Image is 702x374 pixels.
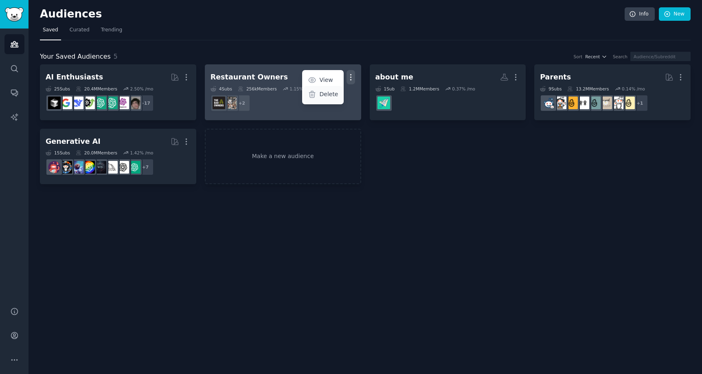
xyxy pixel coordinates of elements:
img: ChatGPT [128,161,140,174]
p: View [319,76,333,84]
a: Generative AI15Subs20.0MMembers1.42% /mo+7ChatGPTOpenAImidjourneyweirddalleGPT3StableDiffusionaiA... [40,129,196,185]
img: NewParents [565,97,578,109]
a: Trending [98,24,125,40]
img: resumes [377,97,390,109]
img: cursor [48,97,61,109]
div: + 1 [631,95,648,112]
img: weirddalle [94,161,106,174]
div: 2.50 % /mo [130,86,153,92]
div: 0.37 % /mo [452,86,475,92]
a: View [304,72,342,89]
img: AItoolsCatalog [82,97,95,109]
div: AI Enthusiasts [46,72,103,82]
img: StableDiffusion [71,161,83,174]
div: Search [613,54,627,59]
img: restaurantowners [224,97,237,109]
div: 25 Sub s [46,86,70,92]
div: 1.15 % /mo [290,86,313,92]
div: 9 Sub s [540,86,562,92]
div: about me [375,72,413,82]
div: Parents [540,72,571,82]
img: beyondthebump [599,97,612,109]
img: midjourney [105,161,118,174]
span: Your Saved Audiences [40,52,111,62]
a: AI Enthusiasts25Subs20.4MMembers2.50% /mo+17ArtificalIntelligenceOpenAIDevchatgpt_prompts_chatgpt... [40,64,196,120]
img: OpenAIDev [116,97,129,109]
button: Recent [585,54,607,59]
span: Trending [101,26,122,34]
h2: Audiences [40,8,625,21]
div: 20.4M Members [76,86,117,92]
div: Restaurant Owners [211,72,288,82]
img: GummySearch logo [5,7,24,22]
div: 0.14 % /mo [622,86,645,92]
div: + 17 [137,95,154,112]
a: Parents9Subs13.2MMembers0.14% /mo+1ParentingdadditbeyondthebumpSingleParentstoddlersNewParentspar... [534,64,691,120]
img: toddlers [577,97,589,109]
img: OpenAI [116,161,129,174]
span: Recent [585,54,600,59]
div: 4 Sub s [211,86,232,92]
a: Restaurant OwnersViewDelete4Subs256kMembers1.15% /mo+2restaurantownersBarOwners [205,64,361,120]
p: Delete [319,90,338,99]
div: 15 Sub s [46,150,70,156]
div: 13.2M Members [567,86,609,92]
span: 5 [114,53,118,60]
a: New [659,7,691,21]
a: about me1Sub1.2MMembers0.37% /moresumes [370,64,526,120]
div: 1 Sub [375,86,395,92]
img: aiArt [59,161,72,174]
div: 20.0M Members [76,150,117,156]
div: + 2 [233,95,250,112]
img: parentsofmultiples [554,97,566,109]
div: Generative AI [46,136,101,147]
a: Curated [67,24,92,40]
img: Parents [542,97,555,109]
img: dalle2 [48,161,61,174]
input: Audience/Subreddit [630,52,691,61]
a: Saved [40,24,61,40]
div: Sort [574,54,583,59]
img: ArtificalIntelligence [128,97,140,109]
img: DeepSeek [71,97,83,109]
img: daddit [611,97,623,109]
span: Curated [70,26,90,34]
div: 1.2M Members [400,86,439,92]
img: Parenting [622,97,635,109]
img: GoogleGeminiAI [59,97,72,109]
a: Make a new audience [205,129,361,185]
a: Info [625,7,655,21]
div: 1.42 % /mo [130,150,153,156]
img: GPT3 [82,161,95,174]
img: SingleParents [588,97,601,109]
img: chatgpt_promptDesign [94,97,106,109]
span: Saved [43,26,58,34]
img: chatgpt_prompts_ [105,97,118,109]
div: 256k Members [238,86,277,92]
img: BarOwners [213,97,225,109]
div: + 7 [137,158,154,176]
